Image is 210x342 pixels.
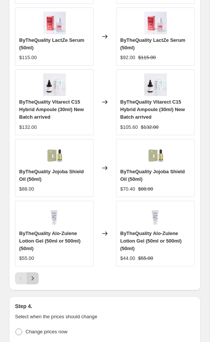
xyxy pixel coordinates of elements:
img: ByTheQuality-Vitarect-C15-Hybrid-Ampoule-Featured-01_80x.png [43,73,66,96]
span: ByTheQuality Jojoba Shield Oil (50ml) [120,169,185,182]
span: ByTheQuality LactZe Serum (50ml) [19,37,84,50]
div: $132.00 [19,124,37,131]
span: ByTheQuality Alo-Zulene Lotion Gel (50ml or 500ml) (50ml) [120,231,181,251]
img: ByTheQuality-Jojoba-Shield-Oil-featured-01_80x.jpg [43,143,66,166]
strike: $55.00 [138,255,153,262]
div: $88.00 [19,185,34,193]
div: $105.60 [120,124,138,131]
div: $92.00 [120,54,135,61]
span: ByTheQuality LactZe Serum (50ml) [120,37,185,50]
nav: Pagination [15,272,39,284]
img: bythequality-alo-zulene-lotion-gel-featured-00_80x.jpg [43,205,66,227]
span: ByTheQuality Vitarect C15 Hybrid Ampoule (30ml) New Batch arrived [120,99,185,120]
button: Next [27,272,39,284]
img: bythequality-lactze-serum-featured-01_80x.jpg [43,12,66,34]
span: ByTheQuality Jojoba Shield Oil (50ml) [19,169,84,182]
p: Select when the prices should change [15,313,195,321]
div: $55.00 [19,255,34,262]
span: ByTheQuality Alo-Zulene Lotion Gel (50ml or 500ml) (50ml) [19,231,80,251]
img: bythequality-alo-zulene-lotion-gel-featured-00_80x.jpg [144,205,167,227]
strike: $88.00 [138,185,153,193]
img: ByTheQuality-Jojoba-Shield-Oil-featured-01_80x.jpg [144,143,167,166]
div: $115.00 [19,54,37,61]
img: bythequality-lactze-serum-featured-01_80x.jpg [144,12,167,34]
strike: $132.00 [141,124,159,131]
h2: Step 4. [15,302,195,310]
span: ByTheQuality Vitarect C15 Hybrid Ampoule (30ml) New Batch arrived [19,99,84,120]
strike: $115.00 [138,54,156,61]
img: ByTheQuality-Vitarect-C15-Hybrid-Ampoule-Featured-01_80x.png [144,73,167,96]
div: $44.00 [120,255,135,262]
span: Change prices now [26,329,67,334]
div: $70.40 [120,185,135,193]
